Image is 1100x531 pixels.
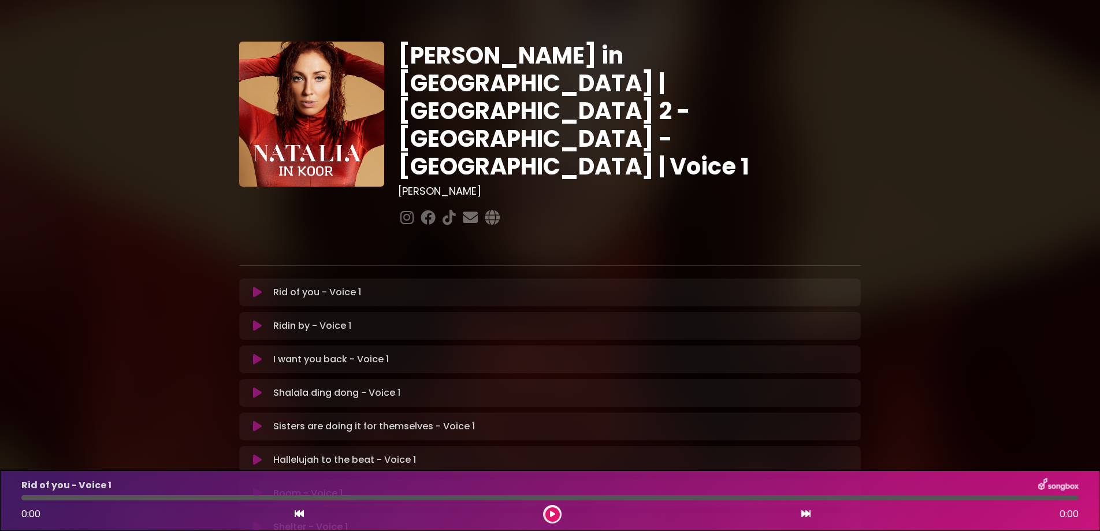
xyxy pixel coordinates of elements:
span: 0:00 [21,507,40,521]
span: 0:00 [1060,507,1079,521]
img: songbox-logo-white.png [1038,478,1079,493]
p: Rid of you - Voice 1 [21,478,112,492]
h1: [PERSON_NAME] in [GEOGRAPHIC_DATA] | [GEOGRAPHIC_DATA] 2 - [GEOGRAPHIC_DATA] - [GEOGRAPHIC_DATA] ... [398,42,861,180]
h3: [PERSON_NAME] [398,185,861,198]
p: I want you back - Voice 1 [273,352,389,366]
p: Shalala ding dong - Voice 1 [273,386,400,400]
img: YTVS25JmS9CLUqXqkEhs [239,42,384,187]
p: Sisters are doing it for themselves - Voice 1 [273,419,475,433]
p: Rid of you - Voice 1 [273,285,361,299]
p: Ridin by - Voice 1 [273,319,351,333]
p: Hallelujah to the beat - Voice 1 [273,453,416,467]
